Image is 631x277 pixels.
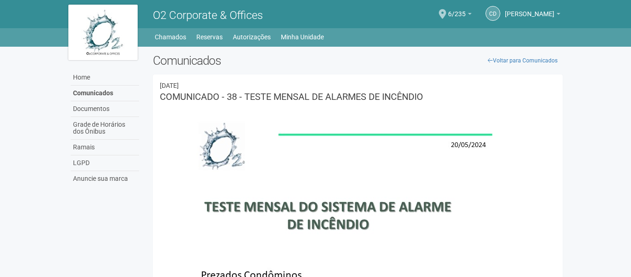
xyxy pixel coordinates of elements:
a: Grade de Horários dos Ônibus [71,117,139,140]
a: 6/235 [448,12,472,19]
a: Comunicados [71,86,139,101]
a: Anuncie sua marca [71,171,139,186]
span: O2 Corporate & Offices [153,9,263,22]
div: 20/05/2024 13:01 [160,81,556,90]
a: Ramais [71,140,139,155]
img: logo.jpg [68,5,138,60]
a: Voltar para Comunicados [483,54,563,68]
span: 6/235 [448,1,466,18]
a: Autorizações [233,31,271,43]
a: Documentos [71,101,139,117]
a: Minha Unidade [281,31,324,43]
a: Reservas [196,31,223,43]
a: Home [71,70,139,86]
a: [PERSON_NAME] [505,12,560,19]
h3: COMUNICADO - 38 - TESTE MENSAL DE ALARMES DE INCÊNDIO [160,92,556,101]
a: Chamados [155,31,186,43]
a: LGPD [71,155,139,171]
h2: Comunicados [153,54,563,68]
a: Cd [485,6,500,21]
span: Carolina de Souza França [505,1,554,18]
